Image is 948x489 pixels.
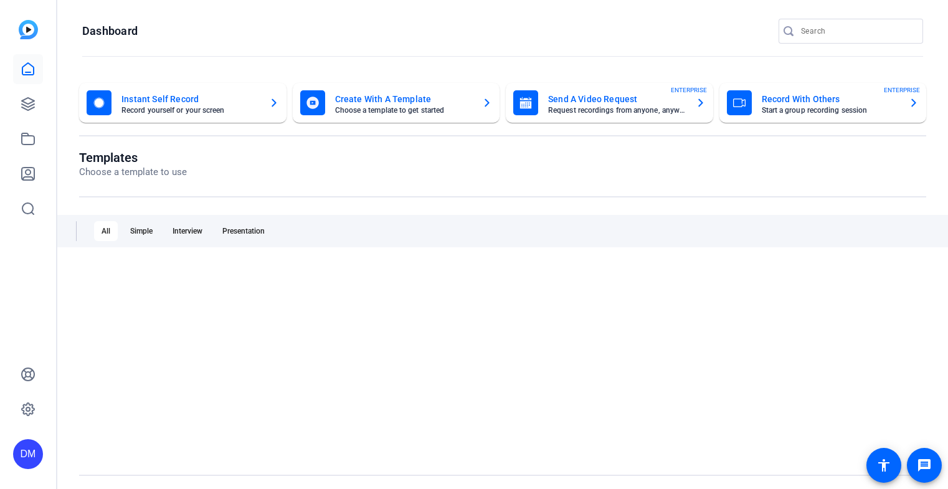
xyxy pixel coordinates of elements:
mat-card-subtitle: Request recordings from anyone, anywhere [548,107,686,114]
div: Interview [165,221,210,241]
div: DM [13,439,43,469]
span: ENTERPRISE [671,85,707,95]
mat-card-title: Instant Self Record [121,92,259,107]
mat-card-title: Send A Video Request [548,92,686,107]
mat-card-subtitle: Start a group recording session [762,107,899,114]
span: ENTERPRISE [884,85,920,95]
button: Send A Video RequestRequest recordings from anyone, anywhereENTERPRISE [506,83,713,123]
mat-icon: message [917,458,932,473]
button: Instant Self RecordRecord yourself or your screen [79,83,287,123]
div: Presentation [215,221,272,241]
input: Search [801,24,913,39]
mat-card-subtitle: Record yourself or your screen [121,107,259,114]
div: All [94,221,118,241]
button: Create With A TemplateChoose a template to get started [293,83,500,123]
p: Choose a template to use [79,165,187,179]
mat-card-title: Record With Others [762,92,899,107]
div: Simple [123,221,160,241]
h1: Templates [79,150,187,165]
mat-card-subtitle: Choose a template to get started [335,107,473,114]
img: blue-gradient.svg [19,20,38,39]
mat-icon: accessibility [876,458,891,473]
button: Record With OthersStart a group recording sessionENTERPRISE [719,83,927,123]
h1: Dashboard [82,24,138,39]
mat-card-title: Create With A Template [335,92,473,107]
